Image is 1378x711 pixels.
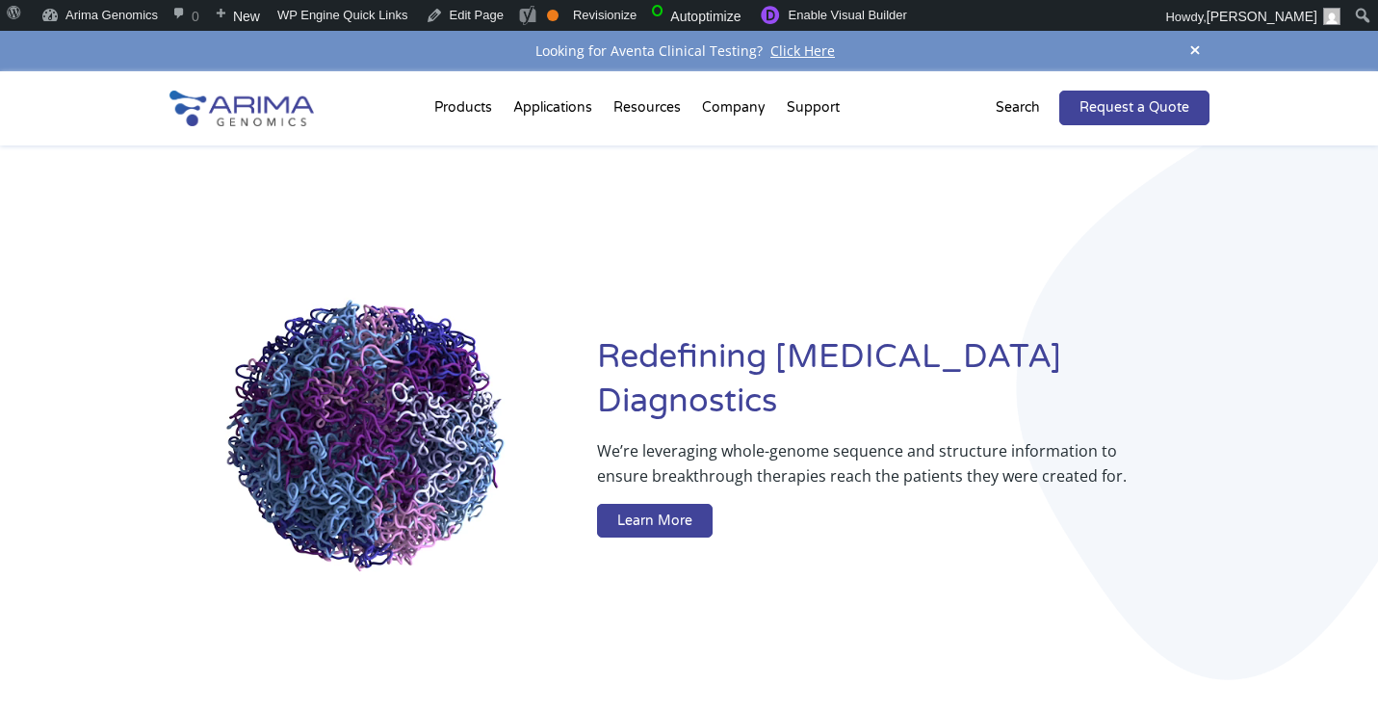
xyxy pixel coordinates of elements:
[597,438,1131,504] p: We’re leveraging whole-genome sequence and structure information to ensure breakthrough therapies...
[169,91,314,126] img: Arima-Genomics-logo
[597,504,713,539] a: Learn More
[996,95,1040,120] p: Search
[1059,91,1209,125] a: Request a Quote
[763,41,843,60] a: Click Here
[547,10,559,21] div: OK
[597,335,1209,438] h1: Redefining [MEDICAL_DATA] Diagnostics
[169,39,1209,64] div: Looking for Aventa Clinical Testing?
[1207,9,1317,24] span: [PERSON_NAME]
